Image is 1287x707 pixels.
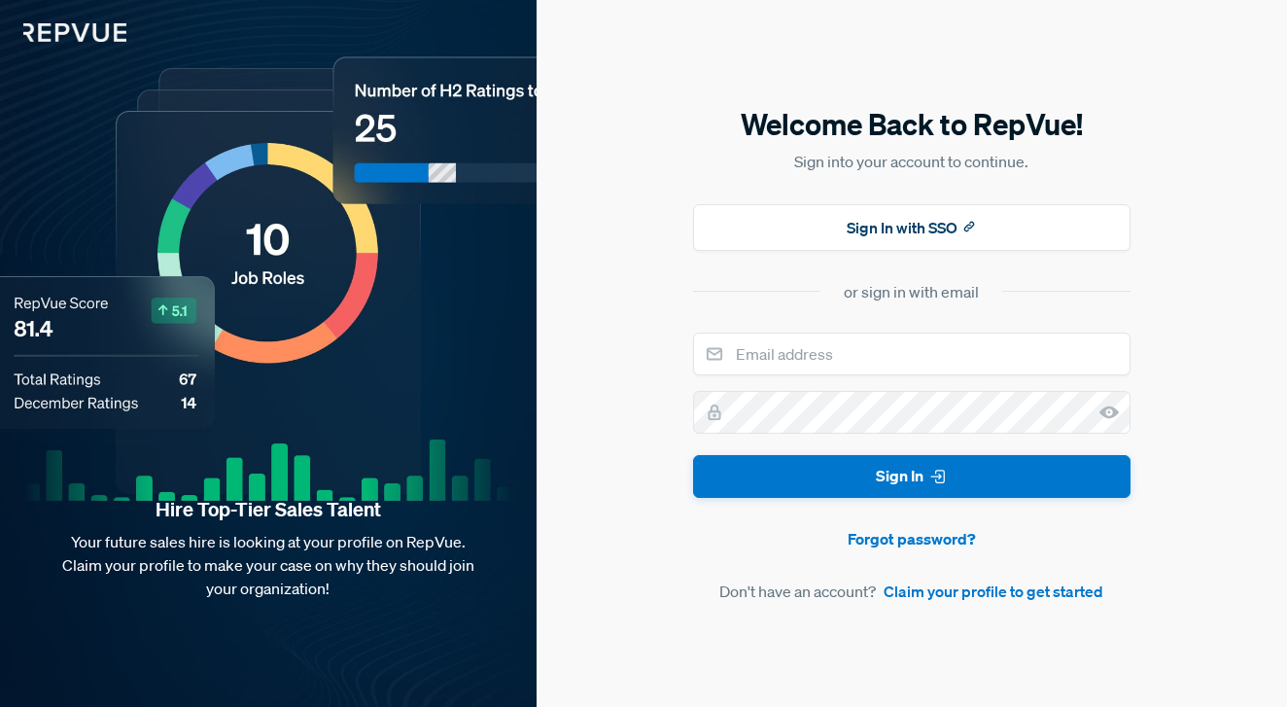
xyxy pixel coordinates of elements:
[31,530,505,600] p: Your future sales hire is looking at your profile on RepVue. Claim your profile to make your case...
[693,150,1130,173] p: Sign into your account to continue.
[693,580,1130,603] article: Don't have an account?
[884,580,1103,603] a: Claim your profile to get started
[693,104,1130,145] h5: Welcome Back to RepVue!
[693,455,1130,499] button: Sign In
[31,497,505,522] strong: Hire Top-Tier Sales Talent
[693,527,1130,550] a: Forgot password?
[844,280,979,303] div: or sign in with email
[693,204,1130,251] button: Sign In with SSO
[693,333,1130,375] input: Email address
